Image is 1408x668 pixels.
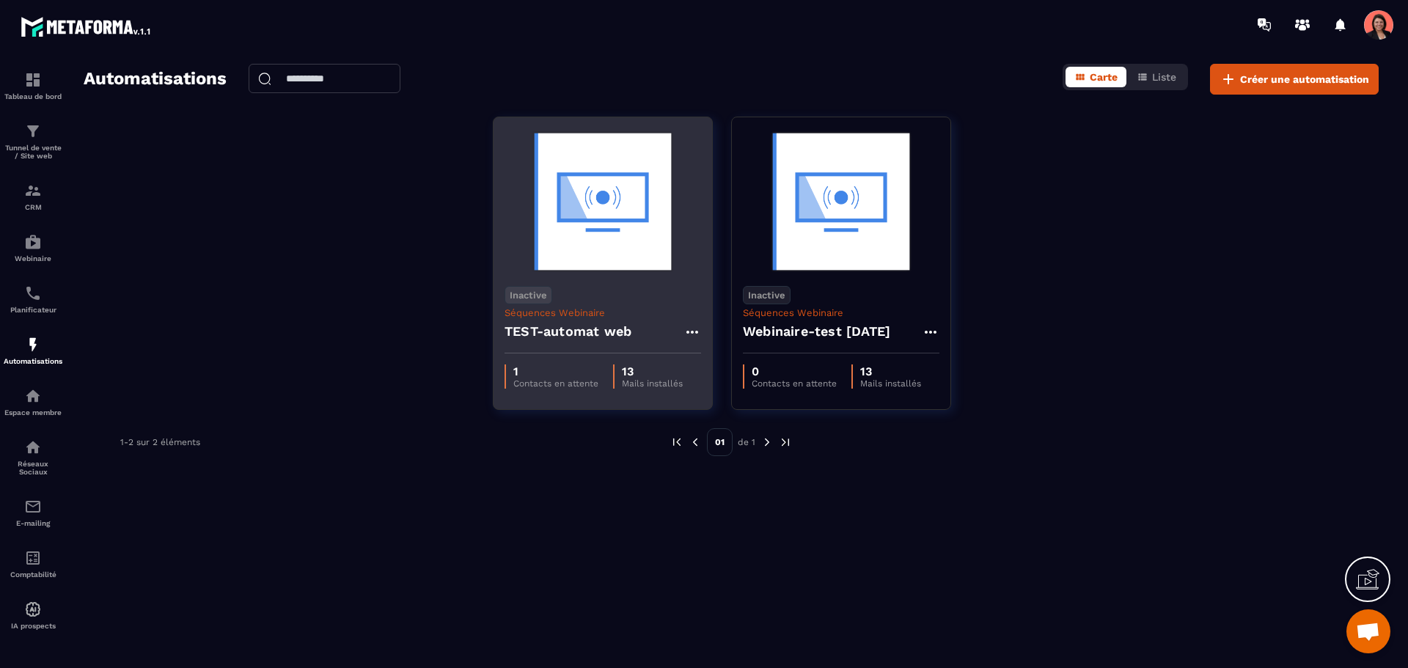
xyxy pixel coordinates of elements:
p: Contacts en attente [752,378,837,389]
p: Automatisations [4,357,62,365]
a: formationformationTableau de bord [4,60,62,111]
a: emailemailE-mailing [4,487,62,538]
p: E-mailing [4,519,62,527]
p: Planificateur [4,306,62,314]
span: Créer une automatisation [1240,72,1369,87]
p: Séquences Webinaire [505,307,701,318]
p: IA prospects [4,622,62,630]
img: automation-background [743,128,939,275]
img: scheduler [24,285,42,302]
img: automation-background [505,128,701,275]
p: Comptabilité [4,570,62,579]
p: Réseaux Sociaux [4,460,62,476]
p: Mails installés [860,378,921,389]
p: 01 [707,428,733,456]
img: formation [24,71,42,89]
p: Séquences Webinaire [743,307,939,318]
a: formationformationCRM [4,171,62,222]
h2: Automatisations [84,64,227,95]
span: Liste [1152,71,1176,83]
p: 0 [752,364,837,378]
a: social-networksocial-networkRéseaux Sociaux [4,427,62,487]
img: automations [24,233,42,251]
a: automationsautomationsWebinaire [4,222,62,274]
p: 1-2 sur 2 éléments [120,437,200,447]
a: schedulerschedulerPlanificateur [4,274,62,325]
p: Mails installés [622,378,683,389]
p: 13 [622,364,683,378]
p: Tunnel de vente / Site web [4,144,62,160]
h4: TEST-automat web [505,321,631,342]
p: Inactive [743,286,791,304]
img: automations [24,601,42,618]
img: automations [24,387,42,405]
p: 13 [860,364,921,378]
p: Webinaire [4,254,62,263]
img: logo [21,13,153,40]
a: Ouvrir le chat [1346,609,1390,653]
span: Carte [1090,71,1118,83]
img: email [24,498,42,515]
a: accountantaccountantComptabilité [4,538,62,590]
button: Créer une automatisation [1210,64,1379,95]
p: Inactive [505,286,552,304]
img: formation [24,122,42,140]
img: accountant [24,549,42,567]
p: Contacts en attente [513,378,598,389]
img: formation [24,182,42,199]
img: prev [689,436,702,449]
button: Carte [1066,67,1126,87]
a: automationsautomationsAutomatisations [4,325,62,376]
a: formationformationTunnel de vente / Site web [4,111,62,171]
p: Espace membre [4,408,62,416]
p: Tableau de bord [4,92,62,100]
img: next [760,436,774,449]
h4: Webinaire-test [DATE] [743,321,890,342]
a: automationsautomationsEspace membre [4,376,62,427]
img: next [779,436,792,449]
p: 1 [513,364,598,378]
img: automations [24,336,42,353]
button: Liste [1128,67,1185,87]
p: de 1 [738,436,755,448]
img: social-network [24,438,42,456]
img: prev [670,436,683,449]
p: CRM [4,203,62,211]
